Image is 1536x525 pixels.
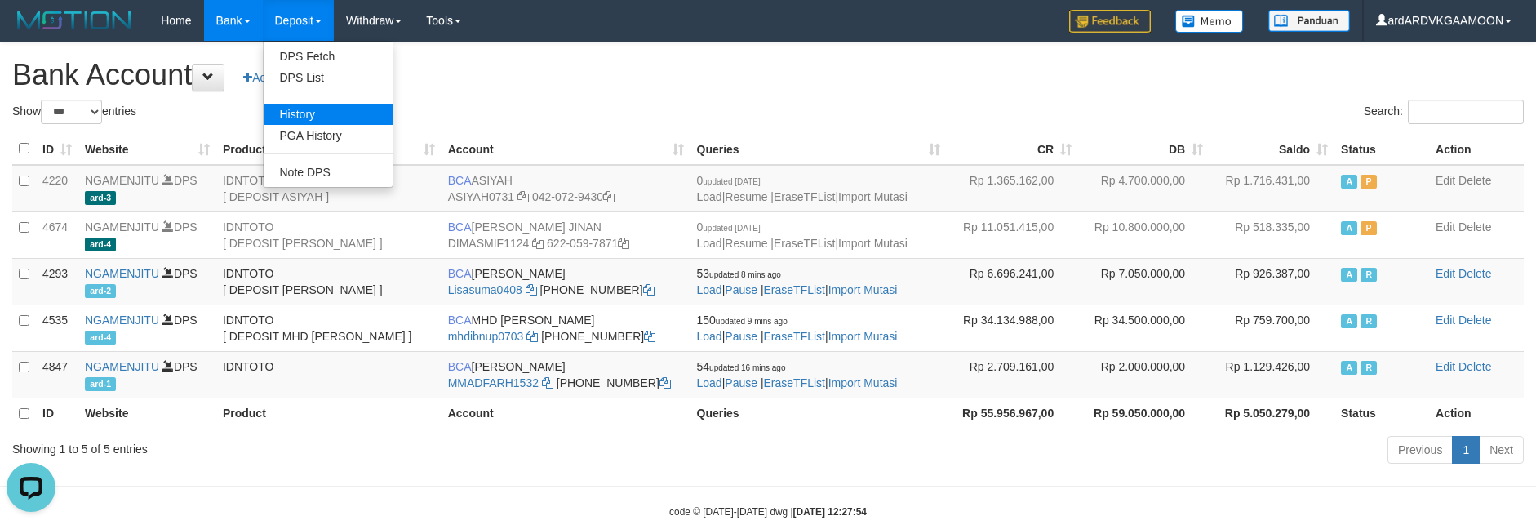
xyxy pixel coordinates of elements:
a: Add Bank Account [233,64,356,91]
span: ard-2 [85,284,116,298]
th: Rp 5.050.279,00 [1210,398,1334,429]
td: Rp 759.700,00 [1210,305,1334,351]
a: NGAMENJITU [85,267,159,280]
a: Copy ASIYAH0731 to clipboard [517,190,529,203]
span: | | | [697,314,898,343]
td: [PERSON_NAME] [PHONE_NUMBER] [442,351,690,398]
span: | | | [697,174,908,203]
td: DPS [78,305,216,351]
a: Load [697,330,722,343]
label: Search: [1364,100,1524,124]
a: Note DPS [264,162,393,183]
th: Status [1334,398,1429,429]
span: updated 9 mins ago [716,317,788,326]
th: Account [442,398,690,429]
span: ard-4 [85,238,116,251]
a: Import Mutasi [828,376,898,389]
span: Running [1361,314,1377,328]
th: DB: activate to sort column ascending [1078,133,1210,165]
small: code © [DATE]-[DATE] dwg | [669,506,867,518]
th: ID [36,398,78,429]
th: Product [216,398,442,429]
a: Copy Lisasuma0408 to clipboard [526,283,537,296]
td: 4847 [36,351,78,398]
span: ard-4 [85,331,116,345]
span: ard-3 [85,191,116,205]
img: Feedback.jpg [1069,10,1151,33]
td: 4674 [36,211,78,258]
span: updated [DATE] [703,224,760,233]
td: 4220 [36,165,78,212]
td: Rp 926.387,00 [1210,258,1334,305]
a: Delete [1458,267,1491,280]
td: Rp 4.700.000,00 [1078,165,1210,212]
td: DPS [78,351,216,398]
td: Rp 1.365.162,00 [947,165,1078,212]
a: Previous [1387,436,1453,464]
a: Resume [725,237,767,250]
span: Running [1361,361,1377,375]
span: BCA [448,360,472,373]
td: Rp 518.335,00 [1210,211,1334,258]
td: 4535 [36,305,78,351]
a: Import Mutasi [828,283,898,296]
a: Pause [725,376,757,389]
td: [PERSON_NAME] JINAN 622-059-7871 [442,211,690,258]
a: Pause [725,330,757,343]
a: 1 [1452,436,1480,464]
a: EraseTFList [764,376,825,389]
a: Copy 6220597871 to clipboard [618,237,629,250]
span: updated 16 mins ago [709,363,785,372]
td: Rp 34.500.000,00 [1078,305,1210,351]
a: Edit [1436,174,1455,187]
select: Showentries [41,100,102,124]
td: Rp 10.800.000,00 [1078,211,1210,258]
td: Rp 1.716.431,00 [1210,165,1334,212]
div: Showing 1 to 5 of 5 entries [12,434,628,457]
a: Edit [1436,267,1455,280]
td: DPS [78,165,216,212]
span: Active [1341,268,1357,282]
th: Rp 59.050.000,00 [1078,398,1210,429]
th: Action [1429,398,1524,429]
span: | | | [697,360,898,389]
th: Website: activate to sort column ascending [78,133,216,165]
th: CR: activate to sort column ascending [947,133,1078,165]
a: MMADFARH1532 [448,376,539,389]
td: DPS [78,211,216,258]
a: Copy MMADFARH1532 to clipboard [542,376,553,389]
a: EraseTFList [764,283,825,296]
span: 150 [697,314,788,327]
td: IDNTOTO [ DEPOSIT ASIYAH ] [216,165,442,212]
th: ID: activate to sort column ascending [36,133,78,165]
img: Button%20Memo.svg [1175,10,1244,33]
a: Load [697,283,722,296]
span: updated 8 mins ago [709,270,781,279]
span: | | | [697,267,898,296]
td: Rp 11.051.415,00 [947,211,1078,258]
a: Resume [725,190,767,203]
span: 0 [697,174,761,187]
a: EraseTFList [764,330,825,343]
span: BCA [448,220,472,234]
img: MOTION_logo.png [12,8,136,33]
a: Next [1479,436,1524,464]
span: BCA [448,174,472,187]
a: Copy 8692565770 to clipboard [659,376,671,389]
th: Queries [690,398,948,429]
a: Pause [725,283,757,296]
span: | | | [697,220,908,250]
a: Delete [1458,174,1491,187]
a: Edit [1436,314,1455,327]
button: Open LiveChat chat widget [7,7,55,56]
a: Delete [1458,360,1491,373]
th: Queries: activate to sort column ascending [690,133,948,165]
th: Action [1429,133,1524,165]
a: Load [697,376,722,389]
th: Account: activate to sort column ascending [442,133,690,165]
a: History [264,104,393,125]
span: BCA [448,267,472,280]
a: Edit [1436,360,1455,373]
a: EraseTFList [774,190,835,203]
strong: [DATE] 12:27:54 [793,506,867,518]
